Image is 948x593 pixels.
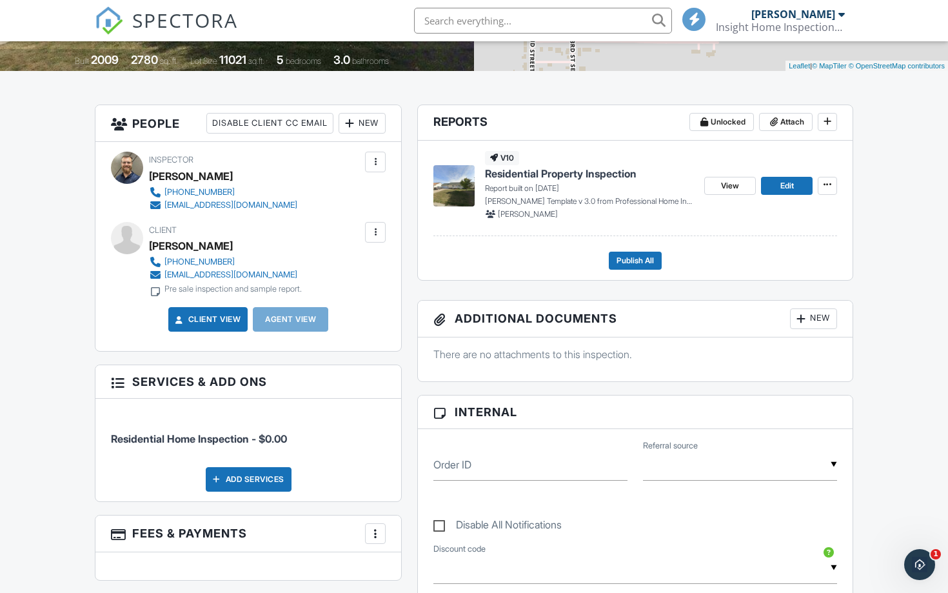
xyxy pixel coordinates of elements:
div: 5 [277,53,284,66]
input: Search everything... [414,8,672,34]
div: 2780 [131,53,158,66]
div: [EMAIL_ADDRESS][DOMAIN_NAME] [164,270,297,280]
span: SPECTORA [132,6,238,34]
div: [PHONE_NUMBER] [164,257,235,267]
div: New [339,113,386,134]
a: [EMAIL_ADDRESS][DOMAIN_NAME] [149,199,297,212]
span: Client [149,225,177,235]
a: [PHONE_NUMBER] [149,256,302,268]
div: Disable Client CC Email [206,113,333,134]
div: Insight Home Inspections, LLC [716,21,845,34]
span: sq. ft. [160,56,178,66]
span: Residential Home Inspection - $0.00 [111,432,287,445]
p: There are no attachments to this inspection. [433,347,837,361]
div: 11021 [219,53,246,66]
span: bathrooms [352,56,389,66]
label: Referral source [643,440,698,452]
div: [PERSON_NAME] [149,166,233,186]
span: sq.ft. [248,56,264,66]
iframe: Intercom live chat [904,549,935,580]
div: | [785,61,948,72]
div: 3.0 [333,53,350,66]
div: Add Services [206,467,291,492]
h3: Additional Documents [418,301,853,337]
div: 2009 [91,53,119,66]
li: Service: Residential Home Inspection [111,408,386,456]
span: 1 [931,549,941,559]
div: Pre sale inspection and sample report. [164,284,302,294]
img: The Best Home Inspection Software - Spectora [95,6,123,35]
div: [PERSON_NAME] [751,8,835,21]
label: Discount code [433,543,486,555]
span: bedrooms [286,56,321,66]
span: Lot Size [190,56,217,66]
a: © OpenStreetMap contributors [849,62,945,70]
div: [PHONE_NUMBER] [164,187,235,197]
label: Disable All Notifications [433,519,562,535]
a: SPECTORA [95,17,238,45]
a: Client View [173,313,241,326]
span: Inspector [149,155,193,165]
h3: Fees & Payments [95,516,401,552]
a: [EMAIL_ADDRESS][DOMAIN_NAME] [149,268,302,281]
label: Order ID [433,457,471,472]
div: New [790,308,837,329]
span: Built [75,56,89,66]
h3: Internal [418,396,853,429]
a: [PHONE_NUMBER] [149,186,297,199]
div: [EMAIL_ADDRESS][DOMAIN_NAME] [164,200,297,210]
h3: People [95,105,401,142]
a: Leaflet [789,62,810,70]
h3: Services & Add ons [95,365,401,399]
div: [PERSON_NAME] [149,236,233,256]
a: © MapTiler [812,62,847,70]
